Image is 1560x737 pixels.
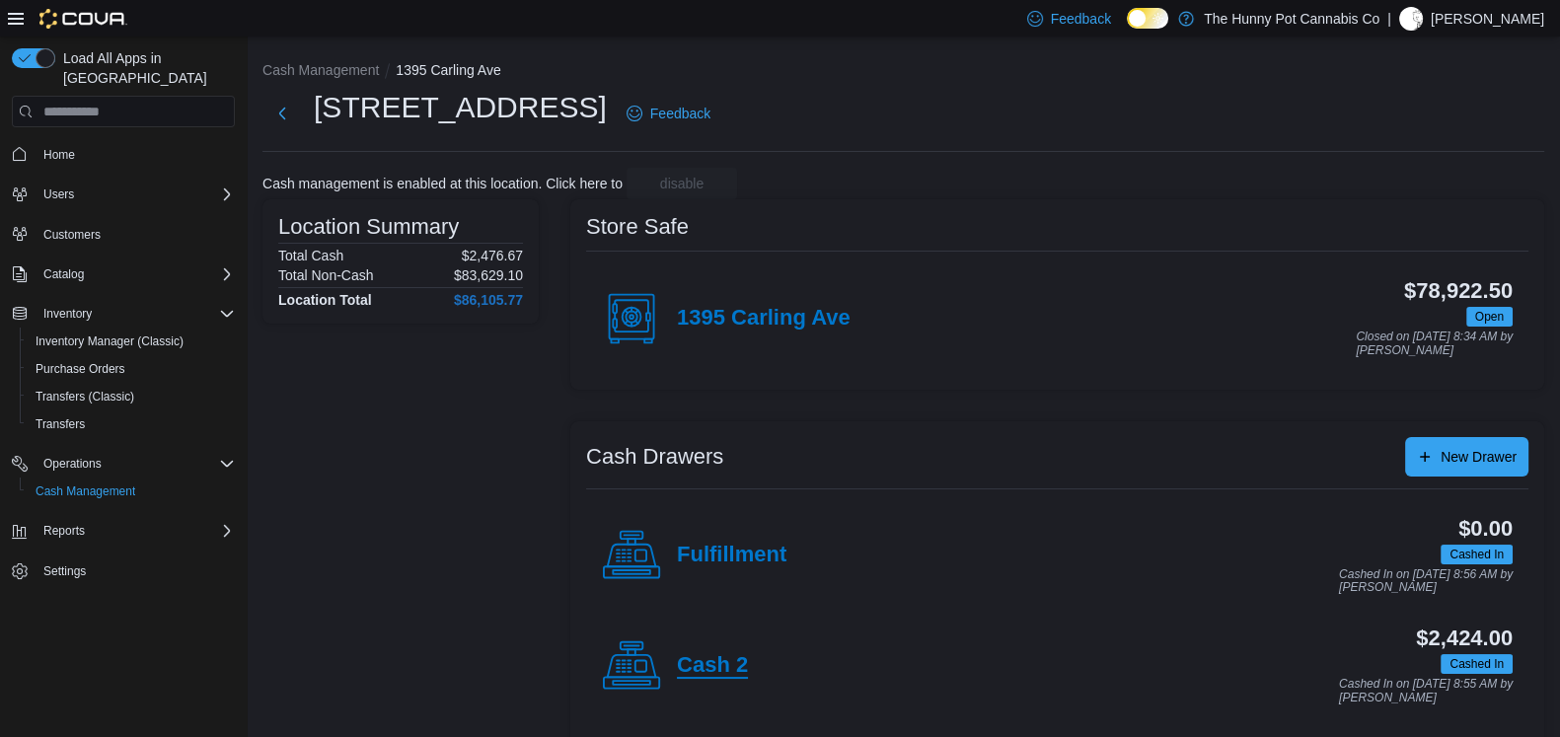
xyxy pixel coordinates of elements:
h6: Total Non-Cash [278,267,374,283]
p: Closed on [DATE] 8:34 AM by [PERSON_NAME] [1356,331,1513,357]
nav: Complex example [12,131,235,636]
nav: An example of EuiBreadcrumbs [262,60,1544,84]
span: Purchase Orders [28,357,235,381]
span: Customers [43,227,101,243]
p: $2,476.67 [462,248,523,263]
span: Settings [43,563,86,579]
button: Operations [4,450,243,478]
div: Marcus Lautenbach [1399,7,1423,31]
h6: Total Cash [278,248,343,263]
button: Catalog [4,260,243,288]
span: Transfers (Classic) [36,389,134,405]
button: Next [262,94,302,133]
span: Home [36,141,235,166]
a: Cash Management [28,479,143,503]
h3: $0.00 [1458,517,1513,541]
span: Open [1475,308,1504,326]
span: Cash Management [28,479,235,503]
p: $83,629.10 [454,267,523,283]
span: Operations [43,456,102,472]
h4: 1395 Carling Ave [677,306,851,332]
span: Catalog [43,266,84,282]
a: Home [36,143,83,167]
img: Cova [39,9,127,29]
p: Cashed In on [DATE] 8:55 AM by [PERSON_NAME] [1339,678,1513,704]
span: Inventory [36,302,235,326]
span: Open [1466,307,1513,327]
h1: [STREET_ADDRESS] [314,88,607,127]
a: Transfers [28,412,93,436]
h4: Cash 2 [677,653,748,679]
span: Purchase Orders [36,361,125,377]
button: Reports [4,517,243,545]
a: Purchase Orders [28,357,133,381]
span: Users [43,186,74,202]
span: disable [660,174,704,193]
span: Operations [36,452,235,476]
span: Customers [36,222,235,247]
a: Transfers (Classic) [28,385,142,408]
h4: Location Total [278,292,372,308]
button: Transfers [20,410,243,438]
span: Transfers (Classic) [28,385,235,408]
button: 1395 Carling Ave [396,62,500,78]
span: Feedback [1051,9,1111,29]
h3: Location Summary [278,215,459,239]
button: Cash Management [20,478,243,505]
h4: Fulfillment [677,543,786,568]
span: Transfers [36,416,85,432]
button: Inventory Manager (Classic) [20,328,243,355]
button: Settings [4,556,243,585]
button: Users [36,183,82,206]
a: Feedback [619,94,718,133]
span: Feedback [650,104,710,123]
input: Dark Mode [1127,8,1168,29]
p: Cashed In on [DATE] 8:56 AM by [PERSON_NAME] [1339,568,1513,595]
span: New Drawer [1441,447,1517,467]
button: Home [4,139,243,168]
span: Cash Management [36,483,135,499]
h3: $2,424.00 [1416,626,1513,650]
p: [PERSON_NAME] [1431,7,1544,31]
a: Inventory Manager (Classic) [28,330,191,353]
button: Customers [4,220,243,249]
p: Cash management is enabled at this location. Click here to [262,176,623,191]
span: Home [43,147,75,163]
button: Inventory [36,302,100,326]
button: Users [4,181,243,208]
span: Cashed In [1441,545,1513,564]
span: Cashed In [1441,654,1513,674]
span: Settings [36,558,235,583]
span: Load All Apps in [GEOGRAPHIC_DATA] [55,48,235,88]
button: Cash Management [262,62,379,78]
button: Purchase Orders [20,355,243,383]
h3: $78,922.50 [1404,279,1513,303]
button: Reports [36,519,93,543]
button: disable [627,168,737,199]
button: Inventory [4,300,243,328]
p: | [1387,7,1391,31]
button: Operations [36,452,110,476]
span: Transfers [28,412,235,436]
p: The Hunny Pot Cannabis Co [1204,7,1379,31]
span: Cashed In [1449,546,1504,563]
span: Reports [43,523,85,539]
button: Catalog [36,262,92,286]
h3: Store Safe [586,215,689,239]
span: Inventory Manager (Classic) [28,330,235,353]
span: Cashed In [1449,655,1504,673]
span: Catalog [36,262,235,286]
span: Users [36,183,235,206]
a: Customers [36,223,109,247]
span: Inventory [43,306,92,322]
a: Settings [36,559,94,583]
button: Transfers (Classic) [20,383,243,410]
h3: Cash Drawers [586,445,723,469]
button: New Drawer [1405,437,1528,477]
span: Reports [36,519,235,543]
span: Inventory Manager (Classic) [36,333,184,349]
h4: $86,105.77 [454,292,523,308]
